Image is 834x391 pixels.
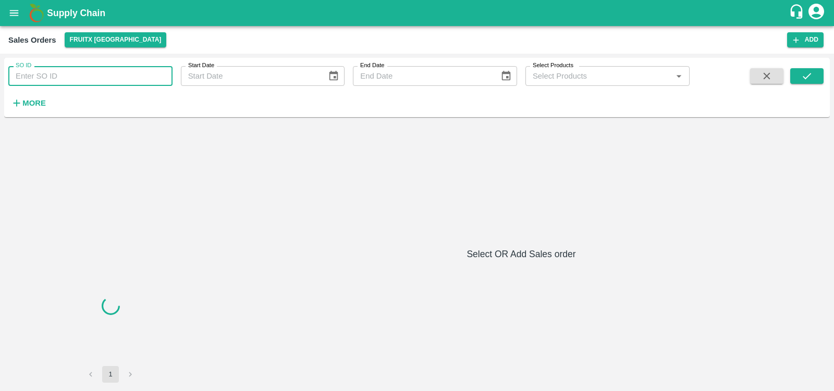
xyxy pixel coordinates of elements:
[22,99,46,107] strong: More
[353,66,492,86] input: End Date
[789,4,807,22] div: customer-support
[807,2,826,24] div: account of current user
[360,61,384,70] label: End Date
[181,66,320,86] input: Start Date
[81,366,140,383] nav: pagination navigation
[672,69,685,83] button: Open
[102,366,119,383] button: page 1
[324,66,344,86] button: Choose date
[16,61,31,70] label: SO ID
[533,61,573,70] label: Select Products
[496,66,516,86] button: Choose date
[2,1,26,25] button: open drawer
[47,6,789,20] a: Supply Chain
[65,32,167,47] button: Select DC
[26,3,47,23] img: logo
[787,32,824,47] button: Add
[8,94,48,112] button: More
[188,61,214,70] label: Start Date
[529,69,669,83] input: Select Products
[217,247,826,261] h6: Select OR Add Sales order
[47,8,105,18] b: Supply Chain
[8,66,173,86] input: Enter SO ID
[8,33,56,47] div: Sales Orders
